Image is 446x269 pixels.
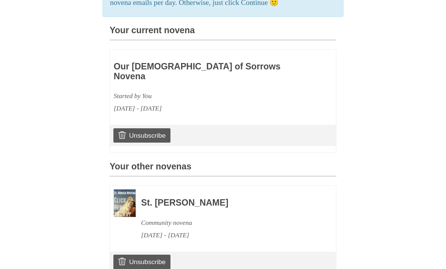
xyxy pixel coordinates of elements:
[114,62,288,81] h3: Our [DEMOGRAPHIC_DATA] of Sorrows Novena
[114,189,136,217] img: Novena image
[141,198,316,208] h3: St. [PERSON_NAME]
[114,90,288,102] div: Started by You
[110,26,336,40] h3: Your current novena
[110,162,336,177] h3: Your other novenas
[113,255,170,269] a: Unsubscribe
[141,217,316,229] div: Community novena
[141,229,316,241] div: [DATE] - [DATE]
[114,102,288,115] div: [DATE] - [DATE]
[113,128,170,143] a: Unsubscribe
